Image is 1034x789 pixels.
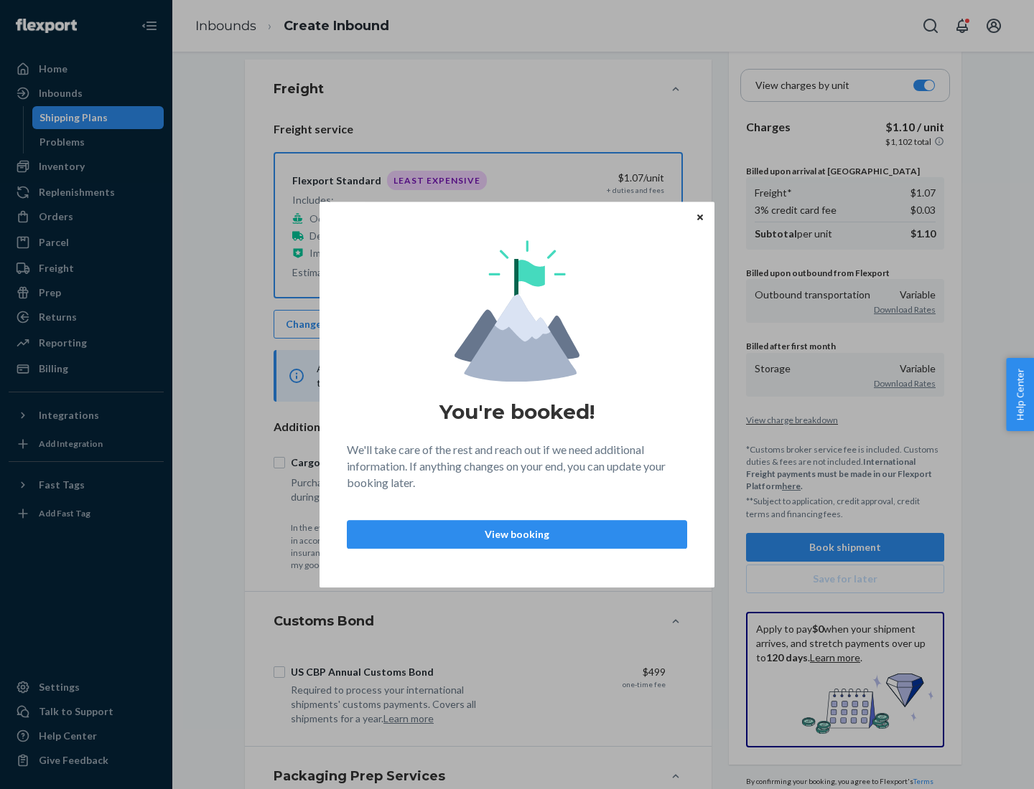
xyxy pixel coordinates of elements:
[439,399,595,425] h1: You're booked!
[455,240,579,382] img: svg+xml,%3Csvg%20viewBox%3D%220%200%20174%20197%22%20fill%3D%22none%22%20xmlns%3D%22http%3A%2F%2F...
[347,520,687,549] button: View booking
[347,442,687,491] p: We'll take care of the rest and reach out if we need additional information. If anything changes ...
[693,209,707,225] button: Close
[359,527,675,542] p: View booking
